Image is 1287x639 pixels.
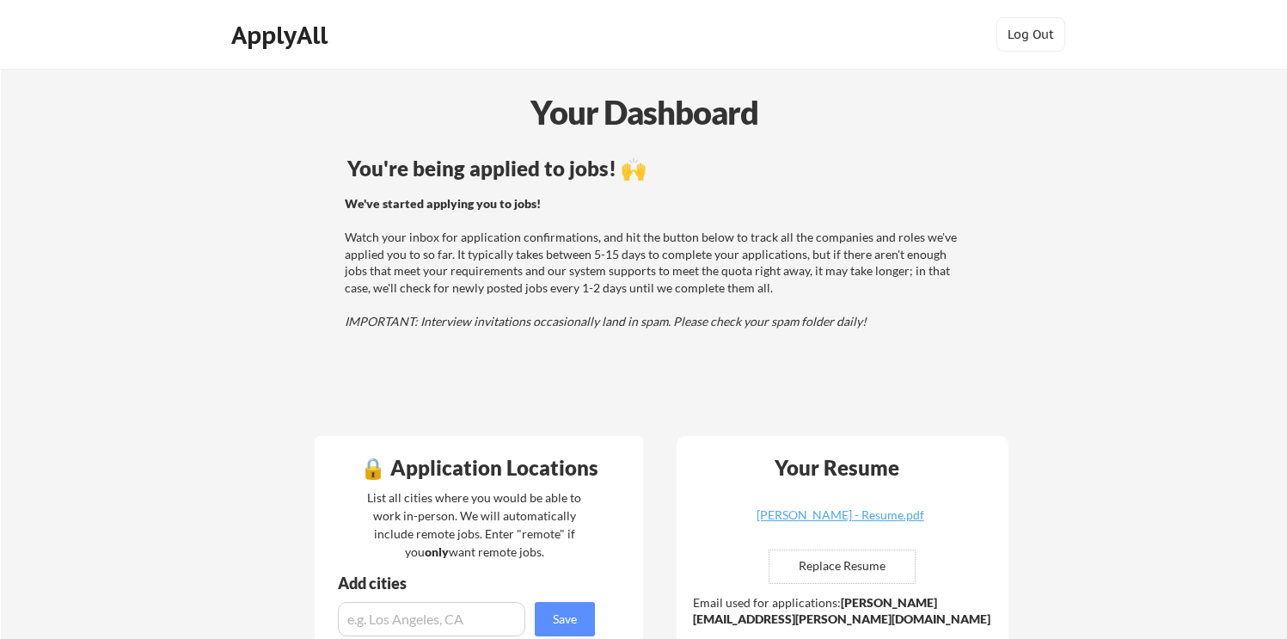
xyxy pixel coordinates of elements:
em: IMPORTANT: Interview invitations occasionally land in spam. Please check your spam folder daily! [345,314,867,329]
button: Log Out [996,17,1065,52]
div: [PERSON_NAME] - Resume.pdf [738,509,942,521]
strong: only [425,544,449,559]
a: [PERSON_NAME] - Resume.pdf [738,509,942,536]
div: Add cities [338,575,599,591]
div: Your Resume [751,458,922,478]
div: Watch your inbox for application confirmations, and hit the button below to track all the compani... [345,195,965,330]
div: List all cities where you would be able to work in-person. We will automatically include remote j... [356,488,592,561]
div: ApplyAll [231,21,333,50]
input: e.g. Los Angeles, CA [338,602,525,636]
strong: We've started applying you to jobs! [345,196,541,211]
button: Save [535,602,595,636]
strong: [PERSON_NAME][EMAIL_ADDRESS][PERSON_NAME][DOMAIN_NAME] [693,595,990,627]
div: You're being applied to jobs! 🙌 [347,158,967,179]
div: Your Dashboard [2,88,1287,137]
div: 🔒 Application Locations [319,458,639,478]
